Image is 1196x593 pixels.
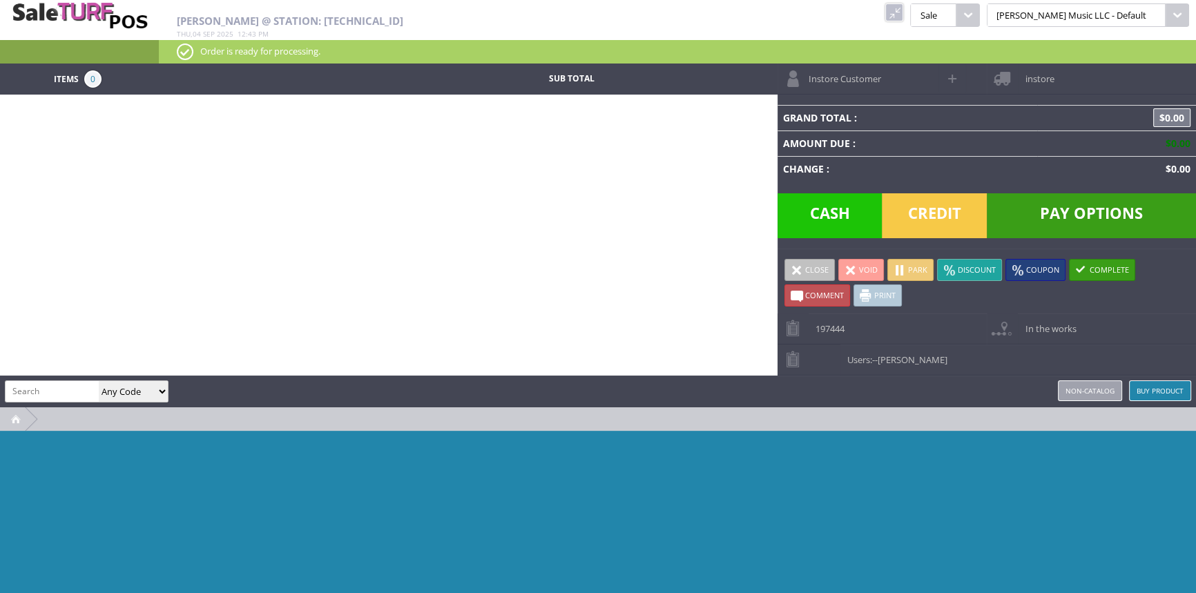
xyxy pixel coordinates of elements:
[203,29,215,39] span: Sep
[248,29,256,39] span: 43
[838,259,884,281] a: Void
[177,29,191,39] span: Thu
[258,29,269,39] span: pm
[778,105,1038,130] td: Grand Total :
[853,284,902,307] a: Print
[882,193,987,238] span: Credit
[177,43,1178,59] p: Order is ready for processing.
[1129,380,1191,401] a: Buy Product
[1160,162,1190,175] span: $0.00
[784,259,835,281] a: Close
[987,3,1166,27] span: [PERSON_NAME] Music LLC - Default
[987,193,1196,238] span: Pay Options
[1005,259,1065,281] a: Coupon
[778,130,1038,156] td: Amount Due :
[84,70,102,88] span: 0
[805,290,844,300] span: Comment
[1058,380,1122,401] a: Non-catalog
[193,29,201,39] span: 04
[802,64,881,85] span: Instore Customer
[1160,137,1190,150] span: $0.00
[840,344,947,366] span: Users:
[238,29,246,39] span: 12
[54,70,79,86] span: Items
[1069,259,1135,281] a: Complete
[1018,64,1054,85] span: instore
[809,313,845,335] span: 197444
[1153,108,1190,127] span: $0.00
[887,259,934,281] a: Park
[778,193,882,238] span: Cash
[778,156,1038,182] td: Change :
[872,353,875,366] span: -
[466,70,676,88] td: Sub Total
[177,15,775,27] h2: [PERSON_NAME] @ Station: [TECHNICAL_ID]
[217,29,233,39] span: 2025
[875,353,947,366] span: -[PERSON_NAME]
[910,3,956,27] span: Sale
[1018,313,1076,335] span: In the works
[937,259,1002,281] a: Discount
[6,381,99,401] input: Search
[177,29,269,39] span: , :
